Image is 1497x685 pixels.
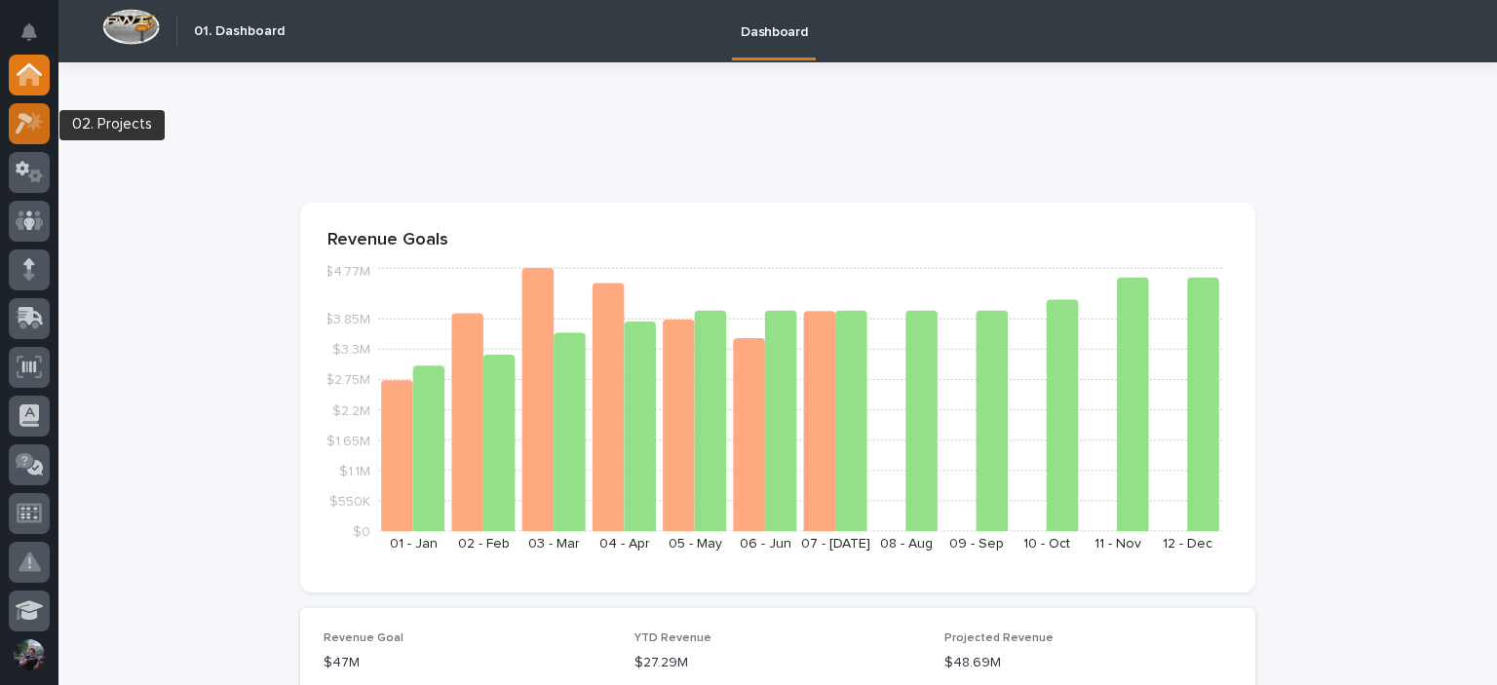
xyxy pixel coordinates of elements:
text: 05 - May [669,537,722,551]
tspan: $0 [353,525,370,539]
text: 11 - Nov [1094,537,1141,551]
p: Revenue Goals [327,230,1228,251]
text: 07 - [DATE] [801,537,870,551]
h2: 01. Dashboard [194,23,285,40]
tspan: $2.75M [326,373,370,387]
tspan: $2.2M [332,403,370,417]
tspan: $4.77M [325,265,370,279]
p: $47M [324,653,611,673]
span: Revenue Goal [324,632,403,644]
text: 06 - Jun [740,537,791,551]
div: Notifications [24,23,50,55]
tspan: $550K [329,494,370,508]
text: 01 - Jan [390,537,438,551]
p: $48.69M [944,653,1232,673]
tspan: $1.1M [339,464,370,477]
span: YTD Revenue [634,632,711,644]
img: Workspace Logo [102,9,160,45]
p: $27.29M [634,653,922,673]
text: 12 - Dec [1163,537,1212,551]
text: 04 - Apr [599,537,650,551]
text: 02 - Feb [458,537,510,551]
button: Notifications [9,12,50,53]
tspan: $3.3M [332,343,370,357]
text: 08 - Aug [880,537,933,551]
text: 10 - Oct [1023,537,1070,551]
tspan: $1.65M [326,434,370,447]
text: 09 - Sep [949,537,1004,551]
text: 03 - Mar [528,537,580,551]
span: Projected Revenue [944,632,1054,644]
button: users-avatar [9,634,50,675]
tspan: $3.85M [325,313,370,326]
